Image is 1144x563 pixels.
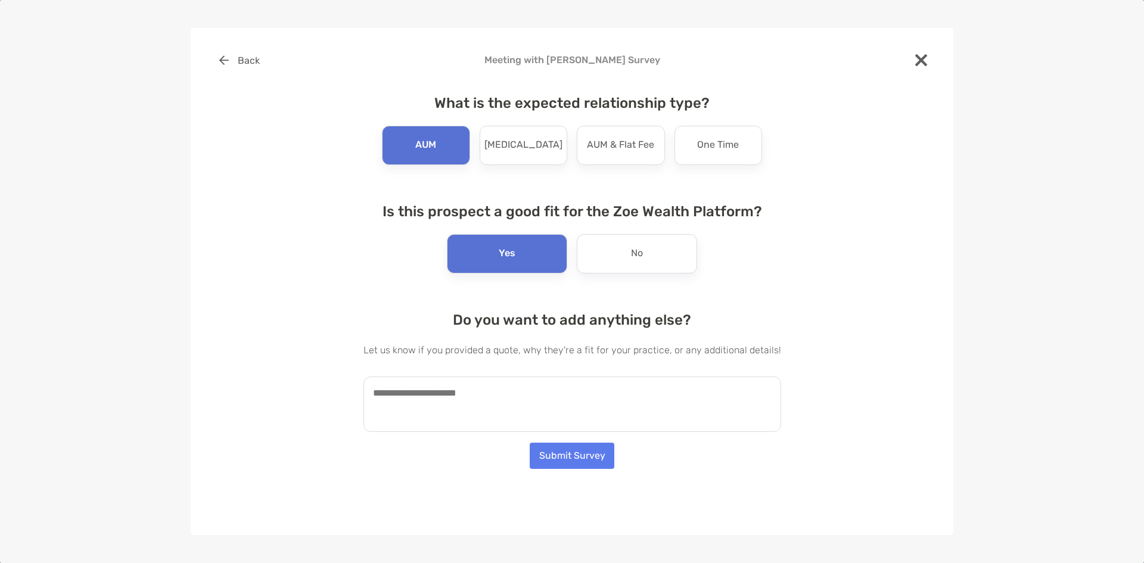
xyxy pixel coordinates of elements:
[499,244,515,263] p: Yes
[219,55,229,65] img: button icon
[363,312,781,328] h4: Do you want to add anything else?
[363,343,781,357] p: Let us know if you provided a quote, why they're a fit for your practice, or any additional details!
[915,54,927,66] img: close modal
[530,443,614,469] button: Submit Survey
[210,54,934,66] h4: Meeting with [PERSON_NAME] Survey
[697,136,739,155] p: One Time
[587,136,654,155] p: AUM & Flat Fee
[210,47,269,73] button: Back
[484,136,562,155] p: [MEDICAL_DATA]
[363,203,781,220] h4: Is this prospect a good fit for the Zoe Wealth Platform?
[631,244,643,263] p: No
[363,95,781,111] h4: What is the expected relationship type?
[415,136,436,155] p: AUM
